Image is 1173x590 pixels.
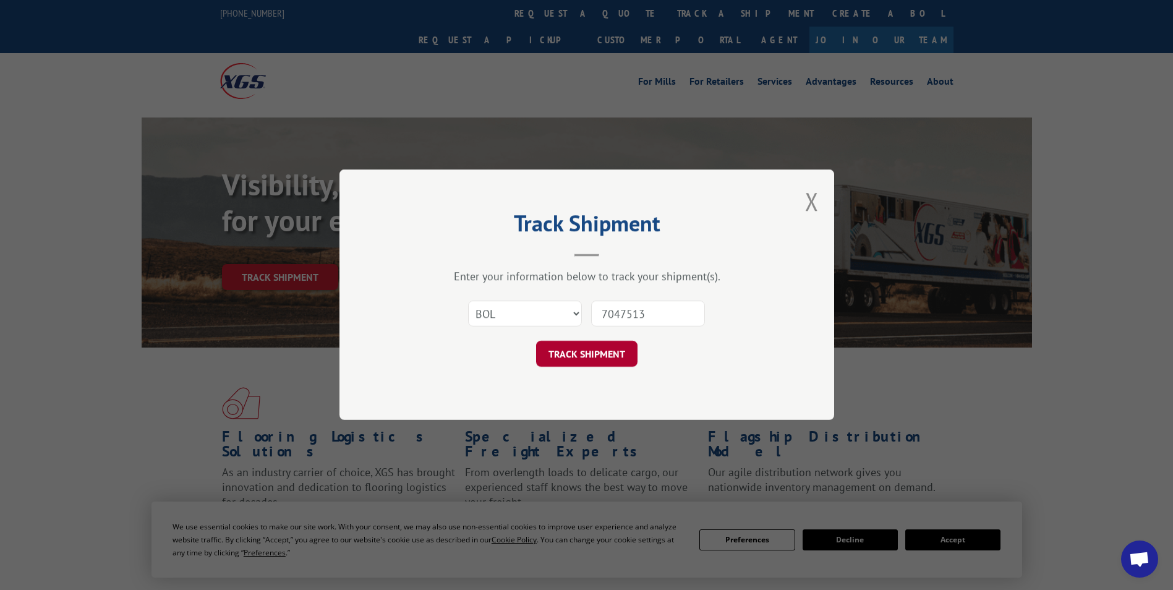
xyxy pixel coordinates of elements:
div: Enter your information below to track your shipment(s). [401,270,772,284]
button: Close modal [805,185,819,218]
div: Open chat [1121,541,1158,578]
input: Number(s) [591,301,705,327]
h2: Track Shipment [401,215,772,238]
button: TRACK SHIPMENT [536,341,638,367]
